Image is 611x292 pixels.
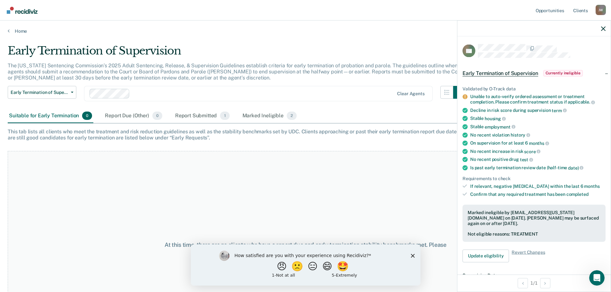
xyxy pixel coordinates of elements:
div: Validated by O-Track data [462,86,606,91]
div: Unable to auto-verify ordered assessment or treatment completion. Please confirm treatment status... [470,94,606,105]
div: Early Termination of SupervisionCurrently ineligible [457,63,611,83]
span: 0 [152,112,162,120]
div: Decline in risk score during supervision [470,107,606,113]
div: On supervision for at least 6 [470,140,606,146]
div: 1 / 1 [457,274,611,291]
div: This tab lists all clients who meet the treatment and risk reduction guidelines as well as the st... [8,129,603,141]
span: months [529,140,549,146]
span: completed [566,192,589,197]
button: Next Opportunity [540,278,550,288]
span: score [524,149,540,154]
div: No recent positive drug [470,157,606,163]
span: Revert Changes [512,249,545,262]
span: 1 [220,112,229,120]
div: Confirm that any required treatment has been [470,192,606,197]
iframe: Survey by Kim from Recidiviz [191,244,420,286]
span: term [552,108,566,113]
div: Report Submitted [174,109,231,123]
span: months [584,184,599,189]
span: housing [485,116,506,121]
div: Suitable for Early Termination [8,109,93,123]
span: Currently ineligible [543,70,583,76]
button: Previous Opportunity [518,278,528,288]
div: Is past early termination review date (half-time [470,165,606,171]
div: No recent increase in risk [470,148,606,154]
img: Recidiviz [7,7,38,14]
button: Profile dropdown button [596,5,606,15]
span: employment [485,124,515,129]
p: The [US_STATE] Sentencing Commission’s 2025 Adult Sentencing, Release, & Supervision Guidelines e... [8,63,464,81]
span: 0 [82,112,92,120]
div: Early Termination of Supervision [8,44,466,63]
div: Marked Ineligible [241,109,298,123]
div: Report Due (Other) [104,109,163,123]
div: Requirements to check [462,176,606,181]
div: Marked ineligible by [EMAIL_ADDRESS][US_STATE][DOMAIN_NAME] on [DATE]. [PERSON_NAME] may be surfa... [468,210,600,226]
div: At this time, there are no clients who have a report due and early termination stability benchmar... [157,241,454,255]
div: Stable [470,116,606,121]
div: If relevant, negative [MEDICAL_DATA] within the last 6 [470,184,606,189]
span: Early Termination of Supervision [462,70,538,76]
button: Update eligibility [462,249,509,262]
div: Clear agents [397,91,424,96]
div: No recent violation [470,132,606,138]
iframe: Intercom live chat [589,270,605,286]
span: date) [568,165,583,170]
dt: Supervision Dates [462,272,606,278]
span: 2 [287,112,297,120]
div: Stable [470,124,606,129]
div: J W [596,5,606,15]
a: Home [8,28,603,34]
span: test [520,157,533,162]
span: Early Termination of Supervision [11,90,68,95]
div: Not eligible reasons: TREATMENT [468,231,600,237]
span: history [511,132,530,138]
